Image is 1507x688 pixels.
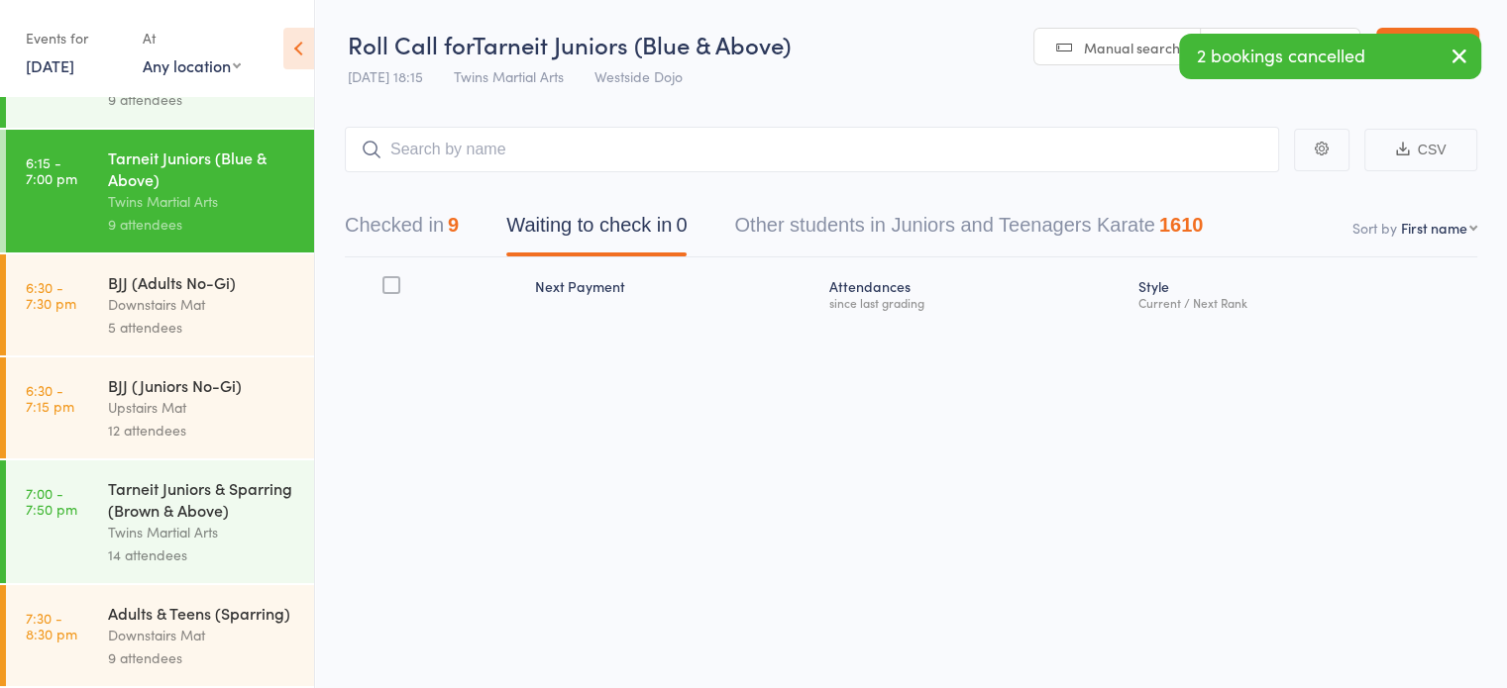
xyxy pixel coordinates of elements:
[26,154,77,186] time: 6:15 - 7:00 pm
[1179,34,1481,79] div: 2 bookings cancelled
[6,460,314,583] a: 7:00 -7:50 pmTarneit Juniors & Sparring (Brown & Above)Twins Martial Arts14 attendees
[108,316,297,339] div: 5 attendees
[448,214,459,236] div: 9
[348,66,423,86] span: [DATE] 18:15
[26,610,77,641] time: 7:30 - 8:30 pm
[6,357,314,458] a: 6:30 -7:15 pmBJJ (Juniors No-Gi)Upstairs Mat12 attendees
[734,204,1203,256] button: Other students in Juniors and Teenagers Karate1610
[1084,38,1180,57] span: Manual search
[108,602,297,624] div: Adults & Teens (Sparring)
[108,624,297,646] div: Downstairs Mat
[506,204,687,256] button: Waiting to check in0
[108,271,297,293] div: BJJ (Adults No-Gi)
[26,485,77,517] time: 7:00 - 7:50 pm
[26,22,123,54] div: Events for
[1138,296,1469,309] div: Current / Next Rank
[108,543,297,566] div: 14 attendees
[1364,129,1477,171] button: CSV
[1130,266,1477,319] div: Style
[345,127,1279,172] input: Search by name
[6,254,314,355] a: 6:30 -7:30 pmBJJ (Adults No-Gi)Downstairs Mat5 attendees
[26,54,74,76] a: [DATE]
[108,646,297,669] div: 9 attendees
[829,296,1122,309] div: since last grading
[143,22,241,54] div: At
[1401,218,1467,238] div: First name
[108,88,297,111] div: 9 attendees
[108,521,297,543] div: Twins Martial Arts
[821,266,1130,319] div: Atten­dances
[676,214,687,236] div: 0
[6,585,314,686] a: 7:30 -8:30 pmAdults & Teens (Sparring)Downstairs Mat9 attendees
[1159,214,1204,236] div: 1610
[108,293,297,316] div: Downstairs Mat
[108,396,297,419] div: Upstairs Mat
[594,66,683,86] span: Westside Dojo
[108,419,297,442] div: 12 attendees
[348,28,473,60] span: Roll Call for
[108,213,297,236] div: 9 attendees
[1352,218,1397,238] label: Sort by
[108,147,297,190] div: Tarneit Juniors (Blue & Above)
[345,204,459,256] button: Checked in9
[26,382,74,414] time: 6:30 - 7:15 pm
[527,266,822,319] div: Next Payment
[108,374,297,396] div: BJJ (Juniors No-Gi)
[143,54,241,76] div: Any location
[6,130,314,252] a: 6:15 -7:00 pmTarneit Juniors (Blue & Above)Twins Martial Arts9 attendees
[26,279,76,311] time: 6:30 - 7:30 pm
[1376,28,1479,67] a: Exit roll call
[473,28,791,60] span: Tarneit Juniors (Blue & Above)
[454,66,564,86] span: Twins Martial Arts
[108,190,297,213] div: Twins Martial Arts
[108,477,297,521] div: Tarneit Juniors & Sparring (Brown & Above)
